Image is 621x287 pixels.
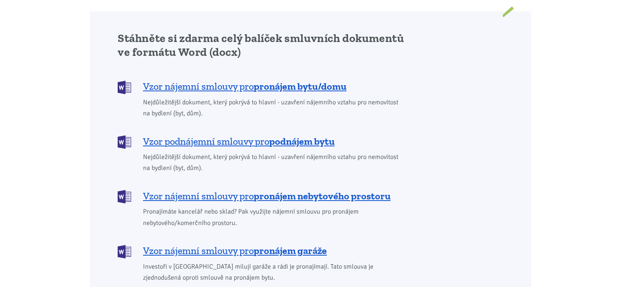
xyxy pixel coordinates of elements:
span: Pronajímáte kancelář nebo sklad? Pak využijte nájemní smlouvu pro pronájem nebytového/komerčního ... [143,206,404,228]
b: pronájem bytu/domu [254,80,346,92]
img: DOCX (Word) [118,135,131,149]
b: podnájem bytu [269,135,335,147]
span: Nejdůležitější dokument, který pokrývá to hlavní - uzavření nájemního vztahu pro nemovitost na by... [143,152,404,174]
a: Vzor nájemní smlouvy propronájem nebytového prostoru [118,189,404,203]
span: Nejdůležitější dokument, který pokrývá to hlavní - uzavření nájemního vztahu pro nemovitost na by... [143,97,404,119]
a: Vzor nájemní smlouvy propronájem bytu/domu [118,80,404,93]
img: DOCX (Word) [118,190,131,203]
h2: Stáhněte si zdarma celý balíček smluvních dokumentů ve formátu Word (docx) [118,31,404,59]
span: Vzor nájemní smlouvy pro [143,80,346,93]
b: pronájem nebytového prostoru [254,190,391,202]
a: Vzor podnájemní smlouvy propodnájem bytu [118,135,404,148]
img: DOCX (Word) [118,245,131,258]
a: Vzor nájemní smlouvy propronájem garáže [118,244,404,258]
b: pronájem garáže [254,245,327,256]
img: DOCX (Word) [118,81,131,94]
span: Vzor nájemní smlouvy pro [143,190,391,203]
span: Vzor nájemní smlouvy pro [143,244,327,257]
span: Investoři v [GEOGRAPHIC_DATA] milují garáže a rádi je pronajímají. Tato smlouva je zjednodušená o... [143,261,404,283]
span: Vzor podnájemní smlouvy pro [143,135,335,148]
